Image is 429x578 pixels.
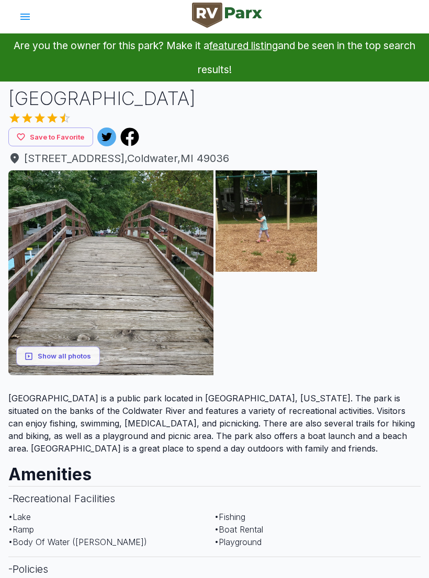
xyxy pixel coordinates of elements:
p: [GEOGRAPHIC_DATA] is a public park located in [GEOGRAPHIC_DATA], [US_STATE]. The park is situated... [8,392,421,455]
h1: [GEOGRAPHIC_DATA] [8,86,421,112]
img: AAcXr8pzTqT3QiAmCC1fG8cvk3TGL7q1OYiP9Ra5rpm5--XCj1N7THdl6rrVBMRU7Yy48su34Ud925zvEyK532rXcogqs_4E8... [216,274,317,375]
span: • Body Of Water ([PERSON_NAME]) [8,537,147,547]
button: account of current user [13,4,38,29]
span: • Playground [214,537,262,547]
img: RVParx Logo [192,3,262,28]
h2: Amenities [8,455,421,486]
span: • Fishing [214,512,245,522]
img: AAcXr8o8zcW7IWOI3eWFJtMUB9-dow2SADQJM43nF2r9zni_dkvuj3lqiQeiwlE3ZWhplZYx_WliWuvt-NoG8PcBhoEnlLwZF... [320,274,421,375]
img: AAcXr8qKRP2GK8nfrGRVxEuLLLjTv2b2UcvQqjopqY5gg3AcMldR61wPNOcK72s0a1Us49oJV7KZBQ6YsOntjc40FhZn6uZjh... [320,170,421,271]
p: Are you the owner for this park? Make it a and be seen in the top search results! [13,33,416,82]
button: Save to Favorite [8,128,93,147]
span: • Ramp [8,524,34,535]
a: [STREET_ADDRESS],Coldwater,MI 49036 [8,151,421,166]
span: [STREET_ADDRESS] , Coldwater , MI 49036 [8,151,421,166]
a: RVParx Logo [192,3,262,31]
button: Show all photos [16,346,100,366]
a: featured listing [209,39,278,52]
span: • Boat Rental [214,524,263,535]
span: • Lake [8,512,31,522]
img: AAcXr8oBbsInOYpQywt2qiR-wY3UFK1Q03UWtBOQucfXod2rxuAwadeXYXoxWuIsTRt7cUIaL-pIODZJvp3iXYio_wH8LV-uz... [8,170,213,375]
img: AAcXr8pdtfPkKbmTazD6AyLt58nTdSq4c2T9o9OD2hBRcs9fZFiUvYTKH9oDOIn393KlSUFzPtgrOG-V-G7Of9sR8cptTEB93... [216,170,317,271]
h3: - Recreational Facilities [8,486,421,511]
